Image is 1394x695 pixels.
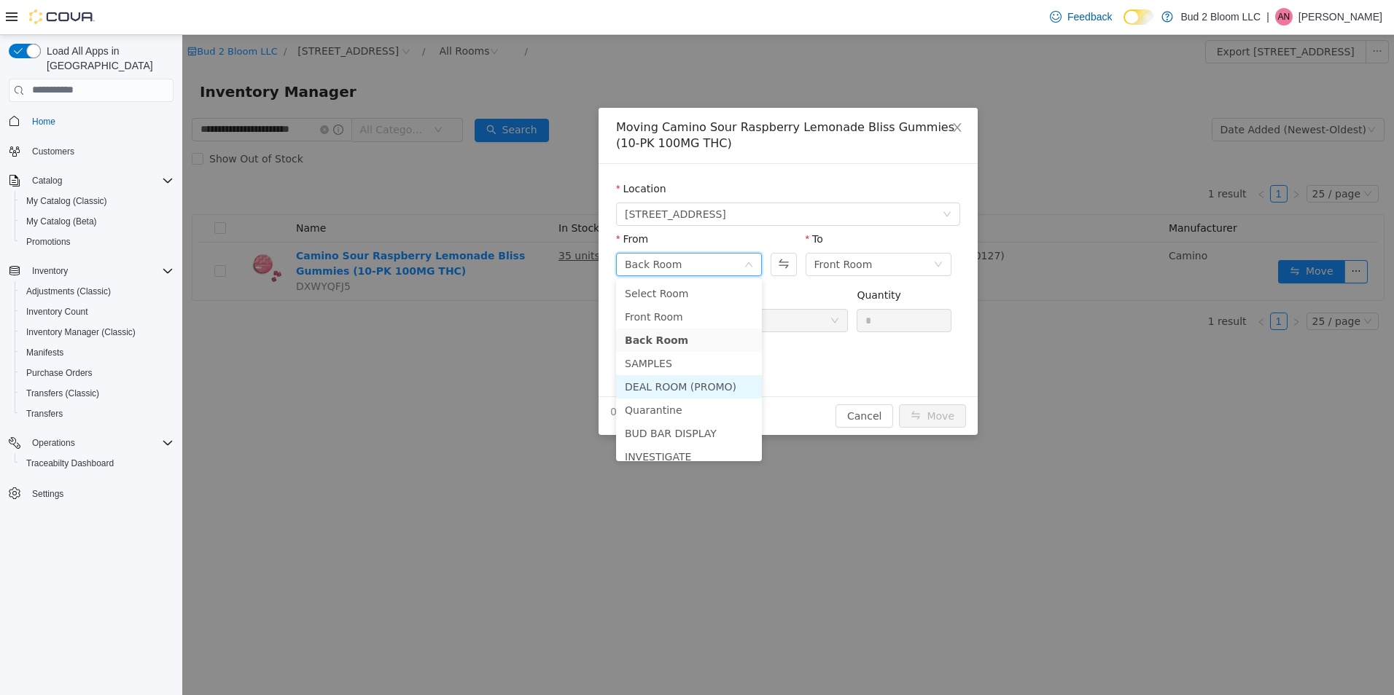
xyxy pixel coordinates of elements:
span: Inventory Manager (Classic) [20,323,174,341]
span: Inventory [26,262,174,280]
span: 123 Ledgewood Ave [443,168,544,190]
span: Manifests [26,347,63,358]
button: Manifests [15,342,179,363]
input: Quantity [675,275,768,297]
span: Inventory Count [26,306,88,318]
a: Home [26,113,61,130]
i: icon: close [769,87,781,98]
li: INVESTIGATE [434,410,580,433]
span: Manifests [20,344,174,361]
button: My Catalog (Beta) [15,211,179,232]
button: Catalog [26,172,68,189]
button: Adjustments (Classic) [15,281,179,302]
span: Inventory Manager (Classic) [26,326,136,338]
span: Customers [32,146,74,157]
li: SAMPLES [434,317,580,340]
a: Settings [26,485,69,503]
button: Inventory [3,261,179,281]
span: My Catalog (Beta) [26,216,97,227]
div: Angel Nieves [1275,8,1293,25]
div: Moving Camino Sour Raspberry Lemonade Bliss Gummies (10-PK 100MG THC) [434,85,778,117]
div: Back Room [443,219,499,240]
p: Bud 2 Bloom LLC [1180,8,1261,25]
span: Customers [26,142,174,160]
button: Close [755,73,795,114]
span: Inventory Count [20,303,174,321]
span: Promotions [20,233,174,251]
span: 0 Units will be moved. [428,369,542,385]
a: Customers [26,143,80,160]
label: From [434,198,466,210]
i: icon: down [760,175,769,185]
span: My Catalog (Classic) [20,192,174,210]
span: Transfers (Classic) [26,388,99,399]
a: Purchase Orders [20,364,98,382]
a: Inventory Count [20,303,94,321]
button: Transfers [15,404,179,424]
li: Select Room [434,247,580,270]
span: Operations [32,437,75,449]
button: Transfers (Classic) [15,383,179,404]
span: AN [1278,8,1290,25]
button: icon: swapMove [717,369,784,393]
span: Inventory [32,265,68,277]
span: My Catalog (Beta) [20,213,174,230]
span: Dark Mode [1124,25,1124,25]
span: Load All Apps in [GEOGRAPHIC_DATA] [41,44,174,73]
button: Swap [588,218,614,241]
i: icon: down [648,281,657,291]
span: Home [32,116,55,127]
li: Back Room [434,294,580,317]
button: Inventory [26,262,74,280]
li: Quarantine [434,364,580,387]
i: icon: down [562,225,571,235]
a: Transfers (Classic) [20,385,105,402]
button: Traceabilty Dashboard [15,453,179,474]
span: Feedback [1067,9,1112,24]
button: Home [3,111,179,132]
button: Operations [26,434,81,452]
li: Front Room [434,270,580,294]
span: Catalog [26,172,174,189]
button: Promotions [15,232,179,252]
button: Catalog [3,170,179,191]
button: Inventory Count [15,302,179,322]
button: Operations [3,433,179,453]
button: Settings [3,482,179,503]
span: Transfers (Classic) [20,385,174,402]
span: Home [26,112,174,130]
a: Manifests [20,344,69,361]
span: Traceabilty Dashboard [26,458,114,469]
span: Settings [32,488,63,500]
a: Promotions [20,233,77,251]
a: My Catalog (Classic) [20,192,113,210]
button: Purchase Orders [15,363,179,383]
span: Settings [26,484,174,502]
li: DEAL ROOM (PROMO) [434,340,580,364]
span: Operations [26,434,174,452]
button: Cancel [653,369,711,393]
a: My Catalog (Beta) [20,213,103,230]
p: | [1266,8,1269,25]
span: Purchase Orders [26,367,93,379]
span: Transfers [26,408,63,420]
span: Promotions [26,236,71,248]
button: My Catalog (Classic) [15,191,179,211]
label: Quantity [674,254,719,266]
a: Transfers [20,405,69,423]
i: icon: down [752,225,760,235]
a: Feedback [1044,2,1118,31]
span: My Catalog (Classic) [26,195,107,207]
span: Adjustments (Classic) [20,283,174,300]
label: Location [434,148,484,160]
a: Inventory Manager (Classic) [20,323,141,341]
div: Front Room [632,219,690,240]
a: Adjustments (Classic) [20,283,117,300]
nav: Complex example [9,105,174,542]
span: Purchase Orders [20,364,174,382]
button: Customers [3,141,179,162]
p: [PERSON_NAME] [1298,8,1382,25]
span: Adjustments (Classic) [26,286,111,297]
img: Cova [29,9,95,24]
button: Inventory Manager (Classic) [15,322,179,342]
